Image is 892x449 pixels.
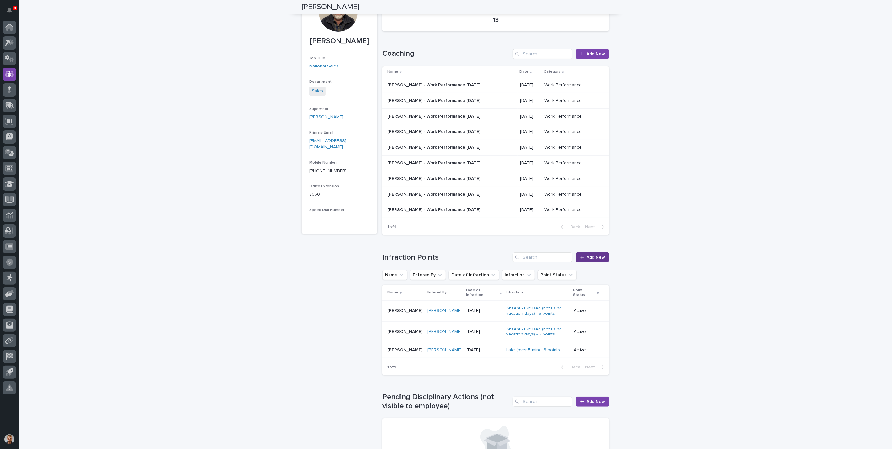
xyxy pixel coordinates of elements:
p: [DATE] [520,161,539,166]
tr: [PERSON_NAME] - Work Performance [DATE][PERSON_NAME] - Work Performance [DATE] [DATE]Work Perform... [382,93,609,108]
p: Work Performance [544,145,599,150]
div: Search [513,49,572,59]
a: National Sales [309,63,338,70]
p: [DATE] [520,145,539,150]
p: Name [387,68,398,75]
tr: [PERSON_NAME] - Work Performance [DATE][PERSON_NAME] - Work Performance [DATE] [DATE]Work Perform... [382,155,609,171]
p: Point Status [573,287,596,298]
tr: [PERSON_NAME] - Work Performance [DATE][PERSON_NAME] - Work Performance [DATE] [DATE]Work Perform... [382,140,609,156]
p: [DATE] [467,329,501,335]
a: Late (over 5 min) - 3 points [506,347,560,353]
h1: Pending Disciplinary Actions (not visible to employee) [382,393,510,411]
p: [PERSON_NAME] - Work Performance [DATE] [387,81,481,88]
h1: Infraction Points [382,253,510,262]
p: Work Performance [544,129,599,135]
p: Entered By [427,289,447,296]
p: 13 [390,16,602,24]
p: [DATE] [520,176,539,182]
p: Date [519,68,528,75]
p: Work Performance [544,98,599,103]
p: 2050 [309,191,370,198]
p: Category [544,68,560,75]
p: [PERSON_NAME] [387,328,424,335]
p: Active [574,329,599,335]
p: Work Performance [544,207,599,213]
span: Back [566,365,580,369]
p: [PERSON_NAME] - Work Performance [DATE] [387,113,481,119]
span: Speed Dial Number [309,208,344,212]
p: [DATE] [520,207,539,213]
p: [PERSON_NAME] - Work Performance [DATE] [387,97,481,103]
button: Entered By [410,270,446,280]
span: Add New [587,52,605,56]
span: Primary Email [309,131,333,135]
a: Absent - Excused (not using vacation days) - 5 points [506,306,569,316]
p: Name [387,289,398,296]
input: Search [513,252,572,262]
p: [DATE] [467,347,501,353]
p: 1 of 1 [382,219,401,235]
tr: [PERSON_NAME] - Work Performance [DATE][PERSON_NAME] - Work Performance [DATE] [DATE]Work Perform... [382,77,609,93]
a: Absent - Excused (not using vacation days) - 5 points [506,327,569,337]
tr: [PERSON_NAME] - Work Performance [DATE][PERSON_NAME] - Work Performance [DATE] [DATE]Work Perform... [382,187,609,202]
button: Back [556,224,582,230]
span: Supervisor [309,107,328,111]
p: [DATE] [520,192,539,197]
a: Sales [312,88,323,94]
button: Date of Infraction [449,270,499,280]
p: [PERSON_NAME] - Work Performance [DATE] [387,159,481,166]
span: Add New [587,399,605,404]
p: Work Performance [544,161,599,166]
p: Work Performance [544,82,599,88]
p: 8 [14,6,16,10]
input: Search [513,397,572,407]
span: Office Extension [309,184,339,188]
a: [PERSON_NAME] [427,308,462,314]
button: Infraction [502,270,535,280]
p: [PERSON_NAME] [309,37,370,46]
button: Point Status [538,270,577,280]
a: [PERSON_NAME] [309,114,343,120]
tr: [PERSON_NAME] - Work Performance [DATE][PERSON_NAME] - Work Performance [DATE] [DATE]Work Perform... [382,202,609,218]
tr: [PERSON_NAME][PERSON_NAME] [PERSON_NAME] [DATE]Absent - Excused (not using vacation days) - 5 poi... [382,300,609,321]
tr: [PERSON_NAME] - Work Performance [DATE][PERSON_NAME] - Work Performance [DATE] [DATE]Work Perform... [382,171,609,187]
p: 1 of 1 [382,360,401,375]
button: Back [556,364,582,370]
p: [DATE] [520,129,539,135]
tr: [PERSON_NAME][PERSON_NAME] [PERSON_NAME] [DATE]Absent - Excused (not using vacation days) - 5 poi... [382,321,609,342]
p: [DATE] [520,114,539,119]
a: Add New [576,252,609,262]
span: Department [309,80,332,84]
span: Next [585,225,599,229]
button: users-avatar [3,433,16,446]
p: Active [574,347,599,353]
p: [PERSON_NAME] [387,346,424,353]
span: Job Title [309,56,325,60]
span: Mobile Number [309,161,337,165]
a: [PERSON_NAME] [427,329,462,335]
p: Date of Infraction [466,287,498,298]
button: Notifications [3,4,16,17]
a: [EMAIL_ADDRESS][DOMAIN_NAME] [309,139,346,150]
a: Add New [576,397,609,407]
p: [DATE] [467,308,501,314]
p: [PERSON_NAME] - Work Performance [DATE] [387,175,481,182]
div: Notifications8 [8,8,16,18]
p: Active [574,308,599,314]
p: [PERSON_NAME] - Work Performance [DATE] [387,206,481,213]
a: [PHONE_NUMBER] [309,169,347,173]
p: [PERSON_NAME] - Work Performance [DATE] [387,144,481,150]
p: Work Performance [544,176,599,182]
span: Add New [587,255,605,260]
p: Work Performance [544,192,599,197]
h1: Coaching [382,49,510,58]
tr: [PERSON_NAME] - Work Performance [DATE][PERSON_NAME] - Work Performance [DATE] [DATE]Work Perform... [382,124,609,140]
a: [PERSON_NAME] [427,347,462,353]
tr: [PERSON_NAME] - Work Performance [DATE][PERSON_NAME] - Work Performance [DATE] [DATE]Work Perform... [382,108,609,124]
p: [PERSON_NAME] [387,307,424,314]
button: Next [582,364,609,370]
p: Infraction [506,289,523,296]
button: Next [582,224,609,230]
